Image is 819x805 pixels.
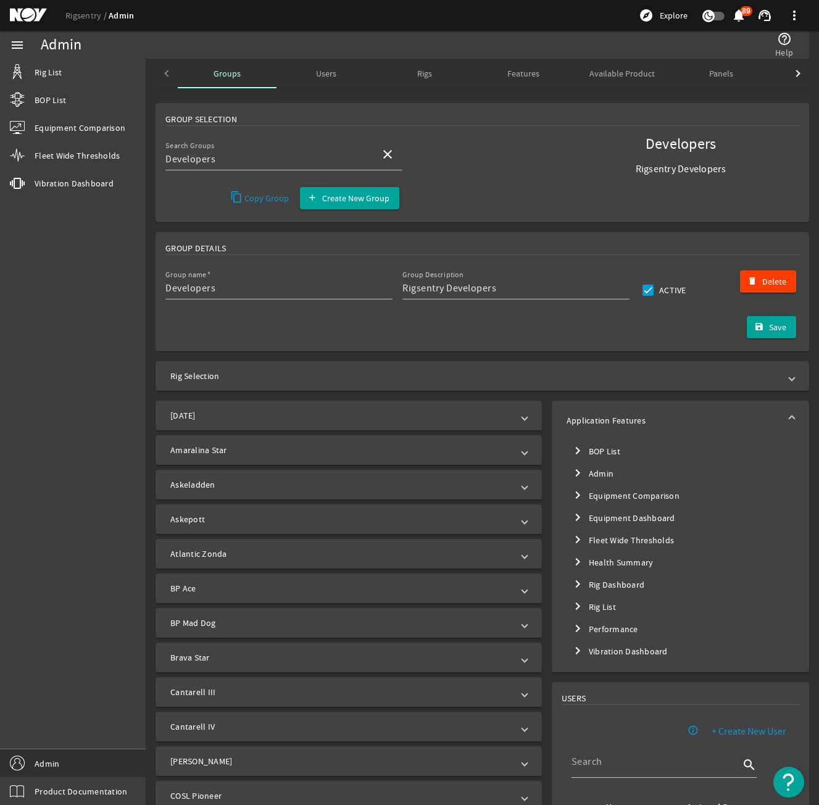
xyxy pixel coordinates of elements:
button: Toggle Performance [567,618,589,640]
span: BOP List [35,94,66,106]
mat-panel-title: Askeladden [170,478,512,491]
span: Product Documentation [35,785,127,798]
mat-panel-title: Askepott [170,513,512,525]
mat-panel-title: Application Features [567,414,780,427]
a: Admin [109,10,134,22]
i: search [742,757,757,772]
span: Available Product [589,69,655,78]
span: Vibration Dashboard [35,177,114,190]
mat-tree-node: Equipment Dashboard [567,507,794,529]
span: Rigs [417,69,432,78]
mat-expansion-panel-header: Amaralina Star [156,435,542,465]
mat-tree-node: Performance [567,618,794,640]
span: Features [507,69,539,78]
mat-expansion-panel-header: Cantarell IV [156,712,542,741]
mat-label: Group name [165,270,207,280]
span: Explore [660,9,688,22]
button: Save [747,316,796,338]
mat-icon: support_agent [757,8,772,23]
mat-icon: chevron_right [570,465,585,480]
button: + Create New User [702,720,796,743]
mat-expansion-panel-header: BP Ace [156,574,542,603]
mat-panel-title: BP Mad Dog [170,617,512,629]
span: Create New Group [322,192,389,204]
span: Group Selection [165,113,237,125]
mat-tree-node: Rig List [567,596,794,618]
span: Groups [214,69,241,78]
mat-expansion-panel-header: BP Mad Dog [156,608,542,638]
mat-icon: help_outline [777,31,792,46]
mat-expansion-panel-header: Askepott [156,504,542,534]
mat-tree-node: Fleet Wide Thresholds [567,529,794,551]
mat-expansion-panel-header: Atlantic Zonda [156,539,542,569]
span: Save [769,321,786,333]
mat-icon: chevron_right [570,532,585,547]
mat-tree-node: Rig Dashboard [567,574,794,596]
span: Help [775,46,793,59]
mat-tree-node: Vibration Dashboard [567,640,794,662]
span: + Create New User [712,725,786,738]
mat-icon: chevron_right [570,443,585,458]
button: Toggle Equipment Comparison [567,485,589,507]
mat-expansion-panel-header: [PERSON_NAME] [156,746,542,776]
mat-expansion-panel-header: Cantarell III [156,677,542,707]
mat-expansion-panel-header: Brava Star [156,643,542,672]
span: Panels [709,69,733,78]
button: Toggle Fleet Wide Thresholds [567,529,589,551]
mat-label: Search Groups [165,141,215,151]
span: Copy Group [244,192,289,204]
div: Application Features [552,440,809,672]
span: Group Details [165,242,226,254]
mat-expansion-panel-header: [DATE] [156,401,542,430]
mat-icon: menu [10,38,25,52]
mat-expansion-panel-header: Askeladden [156,470,542,499]
mat-expansion-panel-header: Rig Selection [156,361,809,391]
mat-panel-title: BP Ace [170,582,512,594]
button: Toggle Rig Dashboard [567,574,589,596]
mat-label: Group Description [402,270,464,280]
mat-tree-node: BOP List [567,440,794,462]
button: more_vert [780,1,809,30]
mat-icon: notifications [731,8,746,23]
mat-tree-node: Health Summary [567,551,794,574]
mat-tree-node: Admin [567,462,794,485]
mat-icon: close [380,147,395,162]
span: Admin [35,757,59,770]
input: Search [572,754,739,769]
mat-icon: chevron_right [570,599,585,614]
a: Rigsentry [65,10,109,21]
div: Admin [41,39,81,51]
mat-panel-title: Amaralina Star [170,444,512,456]
mat-expansion-panel-header: Application Features [552,401,809,440]
button: Toggle Rig List [567,596,589,618]
mat-panel-title: Cantarell III [170,686,512,698]
button: Toggle Health Summary [567,551,589,574]
span: Rig List [35,66,62,78]
button: Copy Group [225,187,294,209]
button: Delete [740,270,796,293]
mat-panel-title: Atlantic Zonda [170,548,512,560]
span: Delete [762,275,786,288]
span: Developers [562,138,799,151]
button: Toggle Vibration Dashboard [567,640,589,662]
mat-panel-title: Rig Selection [170,370,780,382]
mat-tree-node: Equipment Comparison [567,485,794,507]
mat-panel-title: Brava Star [170,651,512,664]
button: Explore [634,6,692,25]
span: Users [316,69,336,78]
mat-icon: vibration [10,176,25,191]
button: 89 [732,9,745,22]
span: USERS [562,692,586,704]
mat-icon: chevron_right [570,554,585,569]
mat-panel-title: Cantarell IV [170,720,512,733]
mat-panel-title: COSL Pioneer [170,790,512,802]
span: Fleet Wide Thresholds [35,149,120,162]
mat-icon: explore [639,8,654,23]
mat-icon: chevron_right [570,621,585,636]
mat-icon: info_outline [688,725,699,736]
button: Create New Group [300,187,399,209]
mat-icon: chevron_right [570,643,585,658]
button: Toggle BOP List [567,440,589,462]
button: Open Resource Center [773,767,804,798]
button: Toggle Admin [567,462,589,485]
